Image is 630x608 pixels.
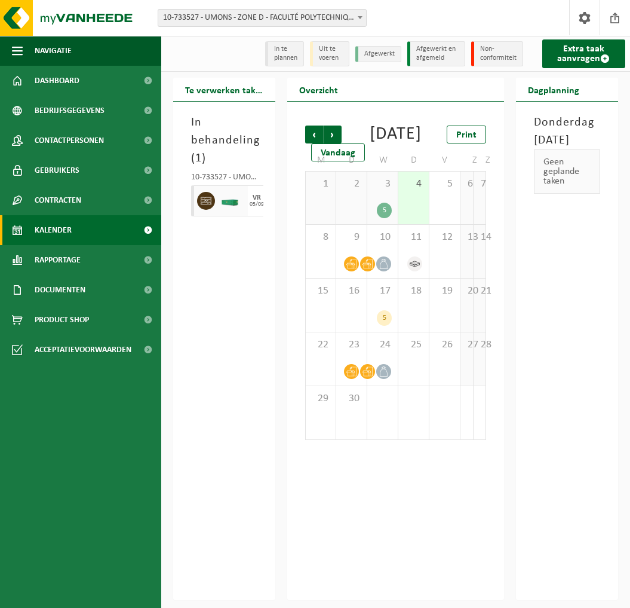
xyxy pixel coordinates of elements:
[373,285,392,298] span: 17
[158,10,366,26] span: 10-733527 - UMONS - ZONE D - FACULTÉ POLYTECHNIQUE - JONCQUOIS - MONS
[35,96,105,126] span: Bedrijfsgegevens
[312,285,330,298] span: 15
[471,41,523,66] li: Non-conformiteit
[342,231,361,244] span: 9
[480,285,482,298] span: 21
[250,201,264,207] div: 05/09
[355,46,401,62] li: Afgewerkt
[398,149,429,171] td: D
[305,149,336,171] td: M
[312,392,330,405] span: 29
[221,197,239,206] img: HK-XC-20-GN-00
[404,338,423,352] span: 25
[466,178,469,191] span: 6
[373,178,392,191] span: 3
[447,126,486,143] a: Print
[342,338,361,352] span: 23
[429,149,460,171] td: V
[342,178,361,191] span: 2
[480,231,482,244] span: 14
[466,231,469,244] span: 13
[191,114,257,167] h3: In behandeling ( )
[367,149,398,171] td: W
[534,114,600,149] h3: Donderdag [DATE]
[460,149,473,171] td: Z
[435,338,454,352] span: 26
[370,126,422,143] div: [DATE]
[407,41,465,66] li: Afgewerkt en afgemeld
[542,39,625,68] a: Extra taak aanvragen
[35,185,81,215] span: Contracten
[342,285,361,298] span: 16
[373,338,392,352] span: 24
[377,203,392,218] div: 5
[311,143,365,161] div: Vandaag
[377,310,392,326] div: 5
[435,178,454,191] span: 5
[466,285,469,298] span: 20
[480,178,482,191] span: 7
[456,130,477,140] span: Print
[534,149,600,194] div: Geen geplande taken
[324,126,342,143] span: Volgende
[305,126,323,143] span: Vorige
[35,215,72,245] span: Kalender
[35,126,104,155] span: Contactpersonen
[35,305,89,335] span: Product Shop
[435,285,454,298] span: 19
[173,78,275,101] h2: Te verwerken taken
[336,149,367,171] td: D
[35,66,79,96] span: Dashboard
[310,41,349,66] li: Uit te voeren
[404,231,423,244] span: 11
[35,245,81,275] span: Rapportage
[342,392,361,405] span: 30
[35,335,131,365] span: Acceptatievoorwaarden
[404,285,423,298] span: 18
[435,231,454,244] span: 12
[516,78,591,101] h2: Dagplanning
[312,231,330,244] span: 8
[35,36,72,66] span: Navigatie
[312,338,330,352] span: 22
[474,149,486,171] td: Z
[373,231,392,244] span: 10
[158,9,367,27] span: 10-733527 - UMONS - ZONE D - FACULTÉ POLYTECHNIQUE - JONCQUOIS - MONS
[287,78,350,101] h2: Overzicht
[265,41,304,66] li: In te plannen
[253,194,261,201] div: VR
[404,178,423,191] span: 4
[191,173,257,185] div: 10-733527 - UMONS - ZONE D - FACULTÉ POLYTECHNIQUE - JONCQUOIS - [GEOGRAPHIC_DATA]
[466,338,469,352] span: 27
[195,152,202,164] span: 1
[35,155,79,185] span: Gebruikers
[35,275,85,305] span: Documenten
[480,338,482,352] span: 28
[312,178,330,191] span: 1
